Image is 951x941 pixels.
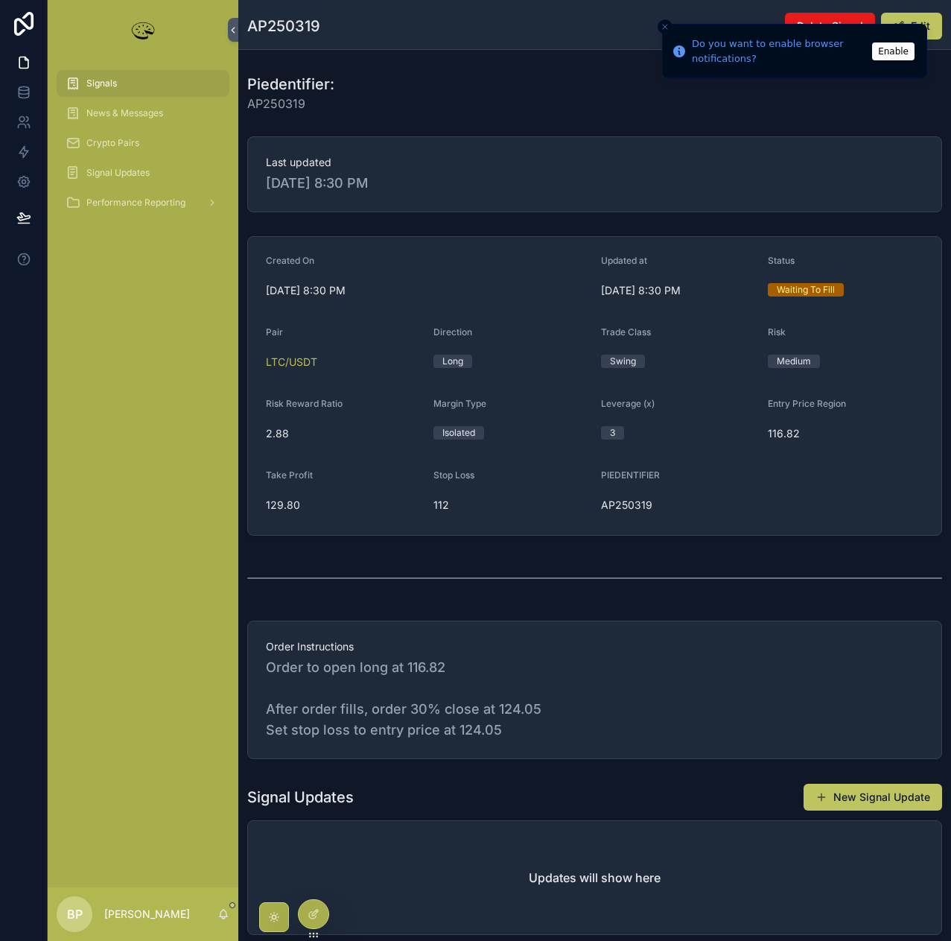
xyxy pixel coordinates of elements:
[86,197,185,209] span: Performance Reporting
[433,498,589,513] span: 112
[266,173,923,194] span: [DATE] 8:30 PM
[442,426,475,440] div: Isolated
[86,107,163,119] span: News & Messages
[610,355,636,368] div: Swing
[777,355,811,368] div: Medium
[266,255,314,266] span: Created On
[86,137,139,149] span: Crypto Pairs
[881,13,942,39] button: Edit
[266,398,343,409] span: Risk Reward Ratio
[266,326,283,338] span: Pair
[529,869,661,887] h2: Updates will show here
[266,469,313,481] span: Take Profit
[67,905,83,923] span: BP
[610,426,615,440] div: 3
[872,42,915,60] button: Enable
[86,167,150,179] span: Signal Updates
[768,255,795,266] span: Status
[57,130,229,156] a: Crypto Pairs
[247,74,334,95] h1: Piedentifier:
[247,95,334,113] span: AP250319
[433,326,472,338] span: Direction
[266,498,422,513] span: 129.80
[601,255,647,266] span: Updated at
[785,13,875,39] button: Delete Signal
[601,498,757,513] span: AP250319
[433,469,474,481] span: Stop Loss
[104,907,190,922] p: [PERSON_NAME]
[57,189,229,216] a: Performance Reporting
[601,398,655,409] span: Leverage (x)
[86,77,117,89] span: Signals
[247,16,320,37] h1: AP250319
[57,100,229,127] a: News & Messages
[57,159,229,186] a: Signal Updates
[658,19,672,34] button: Close toast
[266,155,923,170] span: Last updated
[128,18,158,42] img: App logo
[266,639,923,654] span: Order Instructions
[247,787,354,808] h1: Signal Updates
[57,70,229,97] a: Signals
[692,37,868,66] div: Do you want to enable browser notifications?
[768,326,786,338] span: Risk
[266,355,317,370] a: LTC/USDT
[768,398,846,409] span: Entry Price Region
[601,469,660,481] span: PIEDENTIFIER
[601,283,757,298] span: [DATE] 8:30 PM
[442,355,463,368] div: Long
[768,426,923,441] span: 116.82
[777,283,835,297] div: Waiting To Fill
[266,283,589,298] span: [DATE] 8:30 PM
[804,784,942,811] button: New Signal Update
[433,398,486,409] span: Margin Type
[266,657,923,741] span: Order to open long at 116.82 After order fills, order 30% close at 124.05 Set stop loss to entry ...
[266,426,422,441] span: 2.88
[601,326,651,338] span: Trade Class
[48,60,238,235] div: scrollable content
